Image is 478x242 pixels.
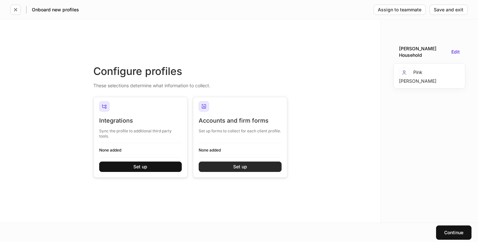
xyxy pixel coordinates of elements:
button: Continue [436,225,471,240]
div: Set up [133,164,147,169]
div: Save and exit [434,7,463,12]
h6: None added [99,147,182,153]
div: Continue [444,230,463,235]
div: These selections determine what information to collect. [93,79,287,89]
div: [PERSON_NAME] Household [399,45,449,58]
h5: Onboard new profiles [32,6,79,13]
div: Sync the profile to additional third party tools. [99,125,182,139]
button: Assign to teammate [374,5,426,15]
h6: None added [199,147,282,153]
button: Set up [99,162,182,172]
div: Set up forms to collect for each client profile. [199,125,282,134]
button: Edit [451,50,460,54]
div: Assign to teammate [378,7,421,12]
button: Save and exit [430,5,468,15]
div: Configure profiles [93,64,287,79]
div: Integrations [99,117,182,125]
div: Pink [PERSON_NAME] [399,67,460,84]
div: Accounts and firm forms [199,117,282,125]
button: Set up [199,162,282,172]
div: Set up [233,164,247,169]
